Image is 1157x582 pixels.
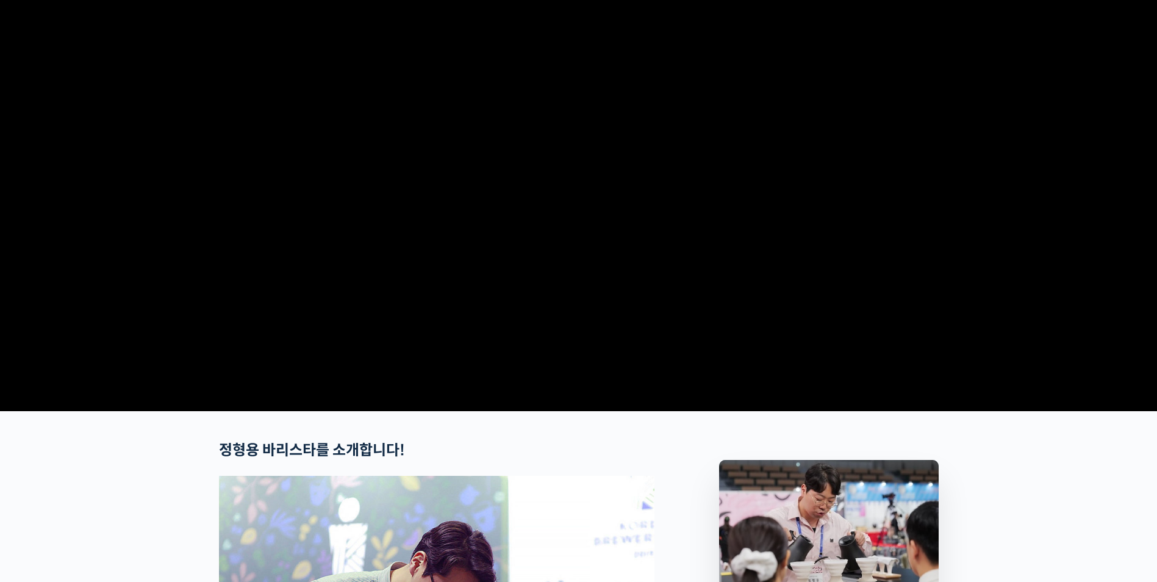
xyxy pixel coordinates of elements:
a: 대화 [81,387,157,417]
span: 설정 [188,405,203,415]
a: 홈 [4,387,81,417]
span: 대화 [112,406,126,415]
span: 홈 [38,405,46,415]
a: 설정 [157,387,234,417]
strong: 정형용 바리스타를 소개합니다! [219,441,405,459]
